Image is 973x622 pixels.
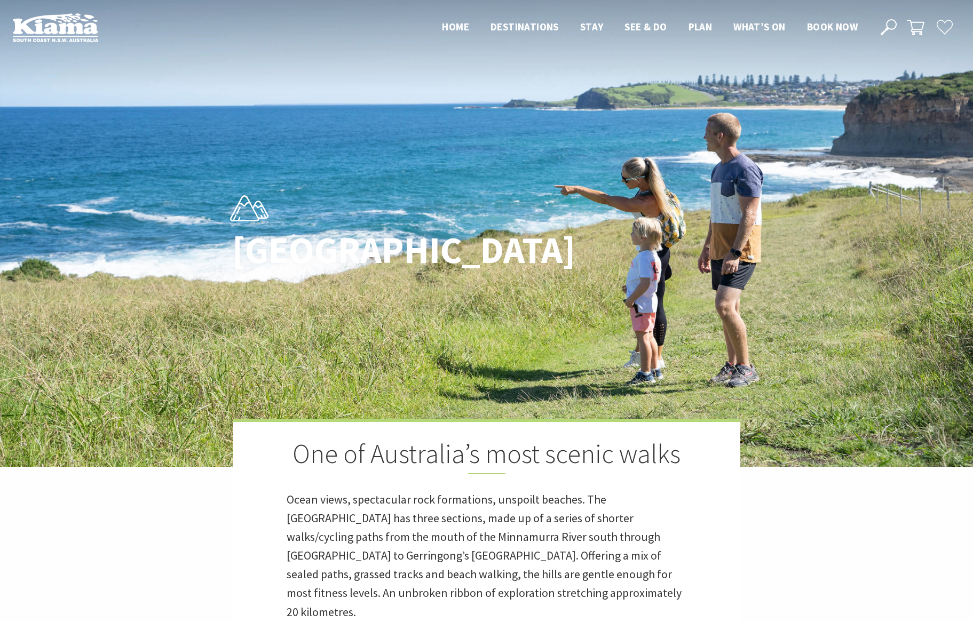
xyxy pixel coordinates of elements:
img: Kiama Logo [13,13,98,42]
span: Book now [807,20,858,33]
nav: Main Menu [431,19,868,36]
h1: [GEOGRAPHIC_DATA] [232,230,534,271]
span: Home [442,20,469,33]
span: Destinations [491,20,559,33]
span: Plan [689,20,713,33]
span: Stay [580,20,604,33]
span: What’s On [733,20,786,33]
p: Ocean views, spectacular rock formations, unspoilt beaches. The [GEOGRAPHIC_DATA] has three secti... [287,490,687,621]
h2: One of Australia’s most scenic walks [287,438,687,474]
span: See & Do [624,20,667,33]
